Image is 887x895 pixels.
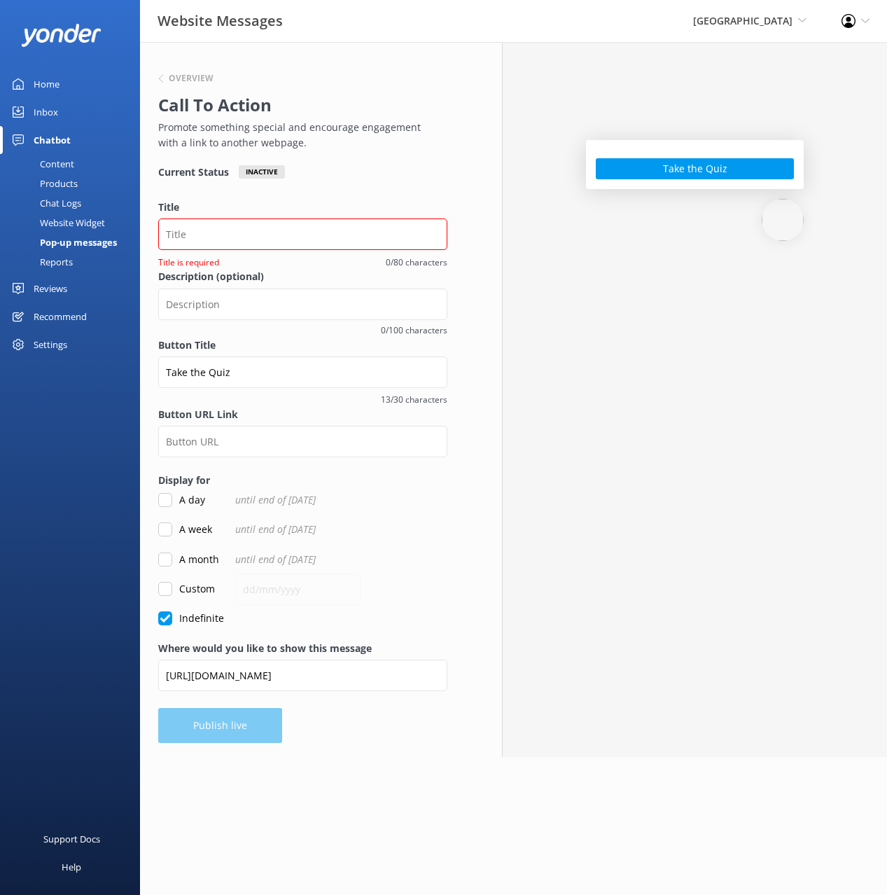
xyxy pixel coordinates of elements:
span: until end of [DATE] [235,522,316,537]
label: Where would you like to show this message [158,641,447,656]
div: Settings [34,331,67,359]
div: Website Widget [8,213,105,233]
label: A day [158,492,205,508]
div: Inbox [34,98,58,126]
label: Button Title [158,338,447,353]
span: 0/100 characters [158,324,447,337]
img: yonder-white-logo.png [21,24,102,47]
p: Promote something special and encourage engagement with a link to another webpage. [158,120,440,151]
span: 13/30 characters [158,393,447,406]
button: Take the Quiz [596,158,794,179]
label: Button URL Link [158,407,447,422]
h4: Current Status [158,165,229,179]
a: Pop-up messages [8,233,140,252]
a: Reports [8,252,140,272]
div: Products [8,174,78,193]
h6: Overview [169,74,214,83]
a: Products [8,174,140,193]
label: A week [158,522,212,537]
div: Support Docs [43,825,100,853]
input: dd/mm/yyyy [235,574,361,605]
span: [GEOGRAPHIC_DATA] [693,14,792,27]
input: Description [158,289,447,320]
a: Chat Logs [8,193,140,213]
label: A month [158,552,219,567]
span: 0/80 characters [307,256,447,269]
div: Reports [8,252,73,272]
label: Custom [158,581,215,597]
div: Inactive [239,165,285,179]
a: Content [8,154,140,174]
span: until end of [DATE] [235,552,316,567]
button: Overview [158,74,214,83]
h3: Website Messages [158,10,283,32]
div: Chatbot [34,126,71,154]
span: until end of [DATE] [235,492,316,508]
div: Chat Logs [8,193,81,213]
label: Display for [158,473,447,488]
span: Title is required [158,256,298,269]
div: Content [8,154,74,174]
h2: Call To Action [158,92,440,118]
div: Home [34,70,60,98]
label: Description (optional) [158,269,447,284]
div: Pop-up messages [8,233,117,252]
label: Title [158,200,447,215]
label: Indefinite [158,611,224,626]
div: Help [62,853,81,881]
div: Recommend [34,303,87,331]
input: Button Title [158,356,447,388]
div: Reviews [34,275,67,303]
input: Button URL [158,426,447,457]
input: https://www.example.com/page [158,660,447,691]
input: Title [158,218,447,250]
a: Website Widget [8,213,140,233]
